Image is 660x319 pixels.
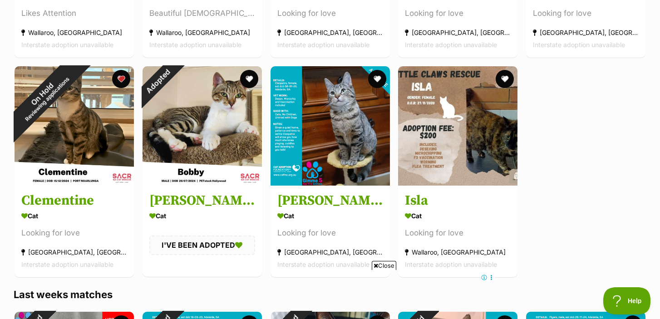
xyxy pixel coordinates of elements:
[405,227,511,239] div: Looking for love
[271,66,390,186] img: Cleopatra Just $50 Prices Will Rise Soon!
[143,178,262,187] a: Adopted
[277,7,383,20] div: Looking for love
[405,41,497,49] span: Interstate adoption unavailable
[149,26,255,39] div: Wallaroo, [GEOGRAPHIC_DATA]
[533,41,625,49] span: Interstate adoption unavailable
[149,7,255,20] div: Beautiful [DEMOGRAPHIC_DATA]
[277,209,383,222] div: Cat
[21,7,127,20] div: Likes Attention
[398,185,517,277] a: Isla Cat Looking for love Wallaroo, [GEOGRAPHIC_DATA] Interstate adoption unavailable favourite
[405,246,511,258] div: Wallaroo, [GEOGRAPHIC_DATA]
[21,246,127,258] div: [GEOGRAPHIC_DATA], [GEOGRAPHIC_DATA]
[149,41,241,49] span: Interstate adoption unavailable
[165,274,495,314] iframe: Advertisement
[21,260,113,268] span: Interstate adoption unavailable
[24,76,71,123] span: Reviewing applications
[372,261,396,270] span: Close
[21,209,127,222] div: Cat
[398,66,517,186] img: Isla
[131,54,185,108] div: Adopted
[21,227,127,239] div: Looking for love
[405,7,511,20] div: Looking for love
[533,7,639,20] div: Looking for love
[143,185,262,276] a: [PERSON_NAME] Cat I'VE BEEN ADOPTED favourite
[21,26,127,39] div: Wallaroo, [GEOGRAPHIC_DATA]
[149,192,255,209] h3: [PERSON_NAME]
[15,185,134,277] a: Clementine Cat Looking for love [GEOGRAPHIC_DATA], [GEOGRAPHIC_DATA] Interstate adoption unavaila...
[496,70,514,88] button: favourite
[240,70,258,88] button: favourite
[533,26,639,39] div: [GEOGRAPHIC_DATA], [GEOGRAPHIC_DATA]
[149,209,255,222] div: Cat
[21,41,113,49] span: Interstate adoption unavailable
[15,178,134,187] a: On HoldReviewing applications
[277,227,383,239] div: Looking for love
[277,26,383,39] div: [GEOGRAPHIC_DATA], [GEOGRAPHIC_DATA]
[15,66,134,186] img: Clementine
[21,192,127,209] h3: Clementine
[405,192,511,209] h3: Isla
[112,70,130,88] button: favourite
[405,26,511,39] div: [GEOGRAPHIC_DATA], [GEOGRAPHIC_DATA]
[603,287,651,314] iframe: Help Scout Beacon - Open
[143,66,262,186] img: Bobby
[405,209,511,222] div: Cat
[149,236,255,255] div: I'VE BEEN ADOPTED
[14,288,646,301] h3: Last weeks matches
[277,41,369,49] span: Interstate adoption unavailable
[271,185,390,277] a: [PERSON_NAME] Just $50 Prices Will Rise Soon! Cat Looking for love [GEOGRAPHIC_DATA], [GEOGRAPHIC...
[277,260,369,268] span: Interstate adoption unavailable
[405,260,497,268] span: Interstate adoption unavailable
[368,70,386,88] button: favourite
[277,246,383,258] div: [GEOGRAPHIC_DATA], [GEOGRAPHIC_DATA]
[277,192,383,209] h3: [PERSON_NAME] Just $50 Prices Will Rise Soon!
